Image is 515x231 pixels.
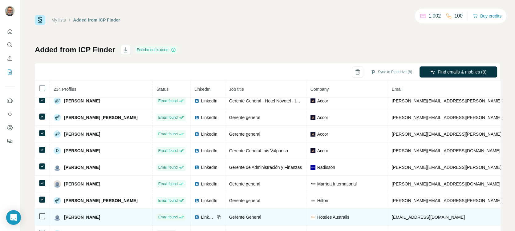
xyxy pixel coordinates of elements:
img: Avatar [54,213,61,221]
button: My lists [5,66,15,78]
button: Sync to Pipedrive (8) [366,67,416,77]
span: LinkedIn [201,114,217,121]
div: D [54,147,61,154]
span: Email found [158,165,178,170]
span: [PERSON_NAME] [PERSON_NAME] [64,114,138,121]
button: Dashboard [5,122,15,133]
span: Email found [158,181,178,187]
img: company-logo [310,198,315,203]
button: Enrich CSV [5,53,15,64]
img: LinkedIn logo [194,148,199,153]
span: LinkedIn [201,214,215,220]
span: Gerente de Administración y Finanzas [229,165,302,170]
span: Marriott International [317,181,357,187]
span: Email found [158,198,178,203]
span: [EMAIL_ADDRESS][DOMAIN_NAME] [392,215,465,220]
span: LinkedIn [201,181,217,187]
img: LinkedIn logo [194,165,199,170]
span: Email found [158,214,178,220]
img: LinkedIn logo [194,181,199,186]
span: Accor [317,148,328,154]
span: [PERSON_NAME] [PERSON_NAME] [64,197,138,204]
img: company-logo [310,98,315,103]
h1: Added from ICP Finder [35,45,115,55]
span: Accor [317,98,328,104]
span: Email found [158,98,178,104]
button: Use Surfe API [5,109,15,120]
button: Find emails & mobiles (8) [420,66,497,78]
span: LinkedIn [201,164,217,170]
span: Status [156,87,169,92]
img: Avatar [54,164,61,171]
span: Find emails & mobiles (8) [438,69,486,75]
span: Job title [229,87,244,92]
span: [PERSON_NAME][EMAIL_ADDRESS][DOMAIN_NAME] [392,181,500,186]
button: Use Surfe on LinkedIn [5,95,15,106]
img: Avatar [54,130,61,138]
img: LinkedIn logo [194,132,199,137]
span: Email found [158,148,178,153]
span: Company [310,87,329,92]
img: company-logo [310,165,315,170]
img: company-logo [310,148,315,153]
span: Gerente General [229,215,261,220]
a: My lists [51,18,66,22]
div: Open Intercom Messenger [6,210,21,225]
span: [PERSON_NAME][EMAIL_ADDRESS][DOMAIN_NAME] [392,148,500,153]
span: Gerente general [229,132,260,137]
span: Hoteles Australis [317,214,349,220]
span: Gerente General - Hotel Novotel - [GEOGRAPHIC_DATA] [229,98,340,103]
span: Email found [158,131,178,137]
img: company-logo [310,181,315,186]
button: Search [5,39,15,50]
span: Accor [317,131,328,137]
img: company-logo [310,215,315,220]
span: Radisson [317,164,335,170]
button: Buy credits [473,12,501,20]
span: Email found [158,115,178,120]
img: Avatar [54,114,61,121]
span: 234 Profiles [54,87,76,92]
div: Added from ICP Finder [73,17,120,23]
span: LinkedIn [201,98,217,104]
img: LinkedIn logo [194,115,199,120]
p: 1,002 [428,12,441,20]
img: Surfe Logo [35,15,45,25]
span: Gerente General Ibis Valpariso [229,148,288,153]
button: Quick start [5,26,15,37]
img: LinkedIn logo [194,198,199,203]
span: [PERSON_NAME] [64,164,100,170]
span: [PERSON_NAME] [64,148,100,154]
img: company-logo [310,132,315,137]
span: Hilton [317,197,328,204]
button: Feedback [5,136,15,147]
span: LinkedIn [194,87,211,92]
p: 100 [454,12,463,20]
img: LinkedIn logo [194,215,199,220]
span: [PERSON_NAME] [64,181,100,187]
span: [PERSON_NAME] [64,131,100,137]
li: / [69,17,70,23]
span: Accor [317,114,328,121]
div: Enrichment is done [135,46,178,54]
img: Avatar [54,180,61,188]
img: Avatar [54,97,61,105]
span: Gerente general [229,115,260,120]
img: Avatar [54,197,61,204]
img: LinkedIn logo [194,98,199,103]
span: Gerente general [229,198,260,203]
span: LinkedIn [201,197,217,204]
span: [PERSON_NAME] [64,98,100,104]
img: Avatar [5,6,15,16]
img: company-logo [310,115,315,120]
span: Gerente general [229,181,260,186]
span: Email [392,87,403,92]
span: LinkedIn [201,131,217,137]
span: LinkedIn [201,148,217,154]
span: [PERSON_NAME] [64,214,100,220]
